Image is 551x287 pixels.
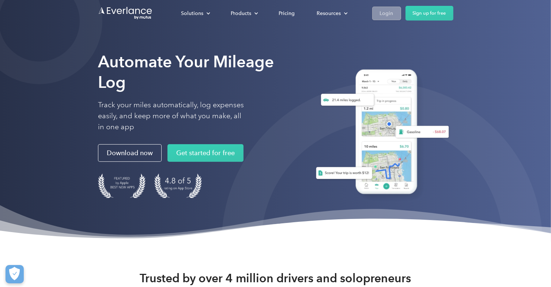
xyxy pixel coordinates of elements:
img: Everlance, mileage tracker app, expense tracking app [307,64,453,202]
button: Cookies Settings [5,265,24,283]
div: Solutions [174,7,216,20]
a: Sign up for free [405,6,453,20]
div: Products [224,7,264,20]
div: Resources [317,9,341,18]
div: Login [380,9,393,18]
a: Pricing [272,7,302,20]
a: Download now [98,144,162,162]
strong: Trusted by over 4 million drivers and solopreneurs [140,271,411,286]
div: Products [231,9,252,18]
div: Solutions [181,9,204,18]
strong: Automate Your Mileage Log [98,52,274,92]
div: Resources [310,7,354,20]
a: Get started for free [167,144,244,162]
img: Badge for Featured by Apple Best New Apps [98,174,146,198]
a: Go to homepage [98,6,153,20]
div: Pricing [279,9,295,18]
a: Login [372,7,401,20]
p: Track your miles automatically, log expenses easily, and keep more of what you make, all in one app [98,100,244,133]
img: 4.9 out of 5 stars on the app store [154,174,202,198]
